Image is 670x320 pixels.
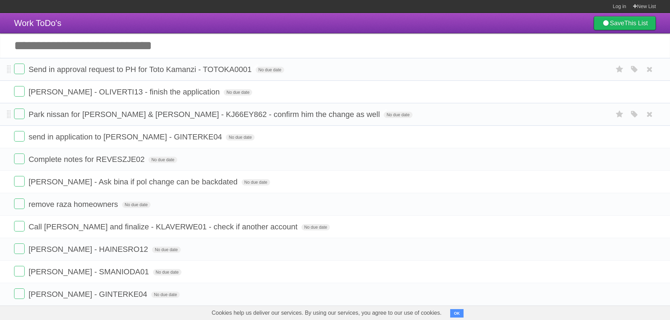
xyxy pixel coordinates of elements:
[14,198,25,209] label: Done
[14,18,61,28] span: Work ToDo's
[224,89,252,96] span: No due date
[28,87,222,96] span: [PERSON_NAME] - OLIVERTI13 - finish the application
[14,221,25,231] label: Done
[450,309,464,318] button: OK
[28,222,299,231] span: Call [PERSON_NAME] and finalize - KLAVERWE01 - check if another account
[151,292,180,298] span: No due date
[613,109,626,120] label: Star task
[28,155,146,164] span: Complete notes for REVESZJE02
[28,267,151,276] span: [PERSON_NAME] - SMANIODA01
[226,134,254,141] span: No due date
[28,65,253,74] span: Send in approval request to PH for Toto Kamanzi - TOTOKA0001
[14,154,25,164] label: Done
[256,67,284,73] span: No due date
[14,176,25,187] label: Done
[152,247,180,253] span: No due date
[153,269,181,275] span: No due date
[14,64,25,74] label: Done
[28,110,382,119] span: Park nissan for [PERSON_NAME] & [PERSON_NAME] - KJ66EY862 - confirm him the change as well
[613,64,626,75] label: Star task
[594,16,656,30] a: SaveThis List
[28,132,224,141] span: send in application to [PERSON_NAME] - GINTERKE04
[28,200,120,209] span: remove raza homeowners
[14,266,25,276] label: Done
[28,290,149,299] span: [PERSON_NAME] - GINTERKE04
[14,109,25,119] label: Done
[14,131,25,142] label: Done
[14,243,25,254] label: Done
[301,224,330,230] span: No due date
[28,177,239,186] span: [PERSON_NAME] - Ask bina if pol change can be backdated
[122,202,151,208] span: No due date
[624,20,648,27] b: This List
[148,157,177,163] span: No due date
[14,288,25,299] label: Done
[28,245,150,254] span: [PERSON_NAME] - HAINESRO12
[384,112,412,118] span: No due date
[242,179,270,185] span: No due date
[14,86,25,97] label: Done
[205,306,449,320] span: Cookies help us deliver our services. By using our services, you agree to our use of cookies.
